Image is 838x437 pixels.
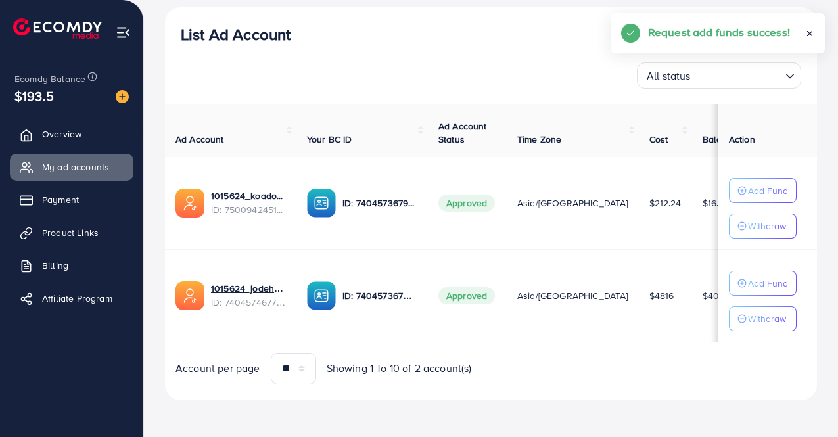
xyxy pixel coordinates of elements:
img: ic-ads-acc.e4c84228.svg [175,189,204,218]
span: Cost [649,133,668,146]
img: logo [13,18,102,39]
span: Ad Account Status [438,120,487,146]
img: image [116,90,129,103]
img: ic-ba-acc.ded83a64.svg [307,189,336,218]
button: Add Fund [729,271,797,296]
span: Approved [438,195,495,212]
span: Ad Account [175,133,224,146]
a: Product Links [10,219,133,246]
a: 1015624_koadok_1746449263868 [211,189,286,202]
input: Search for option [695,64,780,85]
a: Overview [10,121,133,147]
button: Withdraw [729,306,797,331]
span: $212.24 [649,196,682,210]
a: Payment [10,187,133,213]
span: ID: 7500942451029606417 [211,203,286,216]
span: Your BC ID [307,133,352,146]
span: Billing [42,259,68,272]
h5: Request add funds success! [648,24,790,41]
span: Asia/[GEOGRAPHIC_DATA] [517,196,628,210]
div: <span class='underline'>1015624_koadok_1746449263868</span></br>7500942451029606417 [211,189,286,216]
span: ID: 7404574677252866064 [211,296,286,309]
span: $193.5 [14,86,54,105]
button: Add Fund [729,178,797,203]
span: All status [644,66,693,85]
span: Balance [703,133,737,146]
a: 1015624_jodeh0818_1724011909550 [211,282,286,295]
button: Withdraw [729,214,797,239]
p: Add Fund [748,183,788,198]
img: ic-ba-acc.ded83a64.svg [307,281,336,310]
div: Search for option [637,62,801,89]
span: Showing 1 To 10 of 2 account(s) [327,361,472,376]
span: Product Links [42,226,99,239]
span: $4816 [649,289,674,302]
span: $40 [703,289,719,302]
img: ic-ads-acc.e4c84228.svg [175,281,204,310]
span: $16.76 [703,196,728,210]
span: Account per page [175,361,260,376]
a: Affiliate Program [10,285,133,311]
span: Overview [42,127,81,141]
span: My ad accounts [42,160,109,173]
span: Approved [438,287,495,304]
p: ID: 7404573679537061904 [342,195,417,211]
p: Withdraw [748,311,786,327]
p: ID: 7404573679537061904 [342,288,417,304]
img: menu [116,25,131,40]
p: Add Fund [748,275,788,291]
span: Payment [42,193,79,206]
span: Ecomdy Balance [14,72,85,85]
a: My ad accounts [10,154,133,180]
p: Withdraw [748,218,786,234]
span: Time Zone [517,133,561,146]
span: Asia/[GEOGRAPHIC_DATA] [517,289,628,302]
span: Affiliate Program [42,292,112,305]
span: Action [729,133,755,146]
div: <span class='underline'>1015624_jodeh0818_1724011909550</span></br>7404574677252866064 [211,282,286,309]
h3: List Ad Account [181,25,291,44]
iframe: Chat [782,378,828,427]
a: Billing [10,252,133,279]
